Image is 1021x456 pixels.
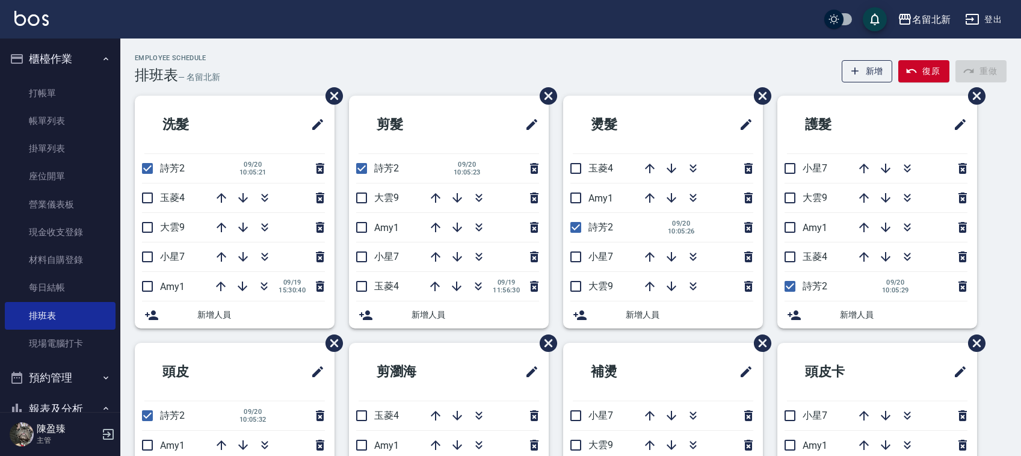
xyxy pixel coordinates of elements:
span: 刪除班表 [316,325,345,361]
span: 小星7 [160,251,185,262]
div: 名留北新 [912,12,951,27]
button: 新增 [842,60,893,82]
span: 玉菱4 [803,251,827,262]
span: 修改班表的標題 [303,110,325,139]
h2: 頭皮 [144,350,255,393]
span: 修改班表的標題 [303,357,325,386]
span: 11:56:30 [493,286,520,294]
span: 刪除班表 [531,325,559,361]
span: 09/20 [668,220,695,227]
span: 玉菱4 [588,162,613,174]
span: 小星7 [803,162,827,174]
span: 修改班表的標題 [517,357,539,386]
span: Amy1 [803,222,827,233]
span: 09/20 [454,161,481,168]
h2: 護髮 [787,103,898,146]
span: 15:30:40 [279,286,306,294]
span: 大雲9 [803,192,827,203]
span: Amy1 [374,222,399,233]
span: Amy1 [160,281,185,292]
span: Amy1 [588,193,613,204]
h2: 洗髮 [144,103,255,146]
span: 刪除班表 [959,78,987,114]
h2: 剪髮 [359,103,469,146]
span: 修改班表的標題 [732,357,753,386]
button: 報表及分析 [5,393,116,425]
span: 新增人員 [197,309,325,321]
a: 打帳單 [5,79,116,107]
h3: 排班表 [135,67,178,84]
span: 大雲9 [160,221,185,233]
span: 修改班表的標題 [732,110,753,139]
div: 新增人員 [777,301,977,328]
span: 09/19 [279,279,306,286]
span: 詩芳2 [588,221,613,233]
span: 玉菱4 [160,192,185,203]
a: 每日結帳 [5,274,116,301]
button: save [863,7,887,31]
a: 現場電腦打卡 [5,330,116,357]
span: 刪除班表 [959,325,987,361]
span: 刪除班表 [745,325,773,361]
span: 10:05:26 [668,227,695,235]
button: 名留北新 [893,7,955,32]
span: 刪除班表 [745,78,773,114]
img: Logo [14,11,49,26]
span: 刪除班表 [316,78,345,114]
a: 排班表 [5,302,116,330]
a: 材料自購登錄 [5,246,116,274]
span: 詩芳2 [803,280,827,292]
h2: Employee Schedule [135,54,220,62]
img: Person [10,422,34,446]
span: Amy1 [160,440,185,451]
h5: 陳盈臻 [37,423,98,435]
span: Amy1 [803,440,827,451]
span: 玉菱4 [374,280,399,292]
a: 現金收支登錄 [5,218,116,246]
button: 櫃檯作業 [5,43,116,75]
button: 預約管理 [5,362,116,393]
span: 09/20 [239,161,267,168]
span: 小星7 [588,410,613,421]
span: 大雲9 [588,439,613,451]
a: 掛單列表 [5,135,116,162]
span: 大雲9 [588,280,613,292]
div: 新增人員 [135,301,335,328]
h6: — 名留北新 [178,71,220,84]
span: 詩芳2 [160,410,185,421]
span: 09/19 [493,279,520,286]
span: 新增人員 [840,309,967,321]
button: 復原 [898,60,949,82]
a: 帳單列表 [5,107,116,135]
span: 10:05:21 [239,168,267,176]
span: 10:05:32 [239,416,267,424]
span: 刪除班表 [531,78,559,114]
span: 新增人員 [626,309,753,321]
span: 09/20 [239,408,267,416]
span: 新增人員 [412,309,539,321]
div: 新增人員 [563,301,763,328]
span: 小星7 [374,251,399,262]
h2: 燙髮 [573,103,683,146]
h2: 頭皮卡 [787,350,904,393]
span: 詩芳2 [374,162,399,174]
span: 大雲9 [374,192,399,203]
span: 修改班表的標題 [946,110,967,139]
span: 修改班表的標題 [946,357,967,386]
span: 修改班表的標題 [517,110,539,139]
h2: 剪瀏海 [359,350,476,393]
span: 小星7 [588,251,613,262]
span: 小星7 [803,410,827,421]
span: 10:05:23 [454,168,481,176]
a: 座位開單 [5,162,116,190]
a: 營業儀表板 [5,191,116,218]
div: 新增人員 [349,301,549,328]
button: 登出 [960,8,1007,31]
span: 詩芳2 [160,162,185,174]
span: 玉菱4 [374,410,399,421]
p: 主管 [37,435,98,446]
span: 10:05:29 [882,286,909,294]
span: Amy1 [374,440,399,451]
span: 09/20 [882,279,909,286]
h2: 補燙 [573,350,683,393]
